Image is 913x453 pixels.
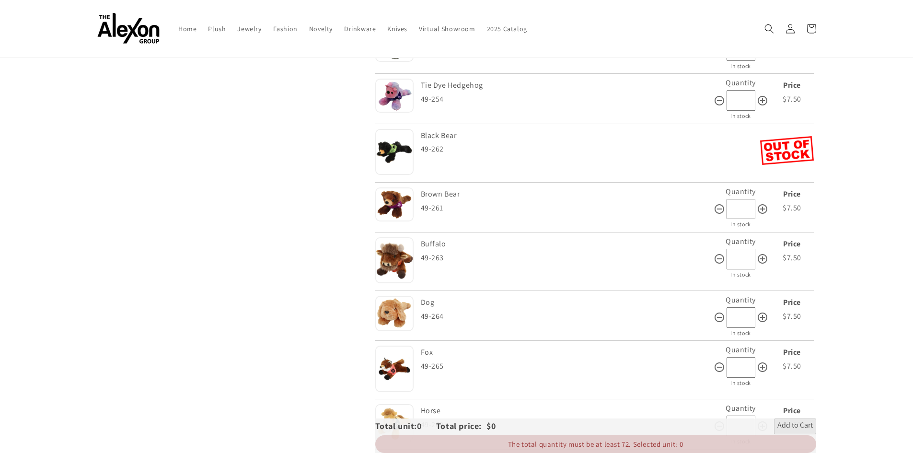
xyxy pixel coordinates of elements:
[421,201,714,215] div: 49-261
[486,420,496,431] span: $0
[421,93,714,106] div: 49-254
[202,19,231,39] a: Plush
[375,435,816,453] div: The total quantity must be at least 72. Selected unit: 0
[726,403,756,413] label: Quantity
[208,24,226,33] span: Plush
[714,219,768,230] div: In stock
[771,346,814,360] div: Price
[375,129,414,175] img: Black Bear
[421,360,714,373] div: 49-265
[178,24,196,33] span: Home
[417,420,436,431] span: 0
[771,187,814,201] div: Price
[421,187,711,201] div: Brown Bear
[421,346,711,360] div: Fox
[714,61,768,71] div: In stock
[771,296,814,310] div: Price
[173,19,202,39] a: Home
[273,24,298,33] span: Fashion
[783,361,801,371] span: $7.50
[726,295,756,305] label: Quantity
[783,253,801,263] span: $7.50
[419,24,475,33] span: Virtual Showroom
[481,19,533,39] a: 2025 Catalog
[344,24,376,33] span: Drinkware
[771,237,814,251] div: Price
[760,136,814,165] img: Out of Stock Black Bear
[421,310,714,324] div: 49-264
[267,19,303,39] a: Fashion
[783,94,801,104] span: $7.50
[303,19,338,39] a: Novelty
[421,251,714,265] div: 49-263
[375,418,486,434] div: Total unit: Total price:
[413,19,481,39] a: Virtual Showroom
[421,142,760,156] div: 49-262
[421,296,711,310] div: Dog
[375,79,414,113] img: Tie Dye Hedgehog
[421,404,711,418] div: Horse
[777,420,813,432] span: Add to Cart
[381,19,413,39] a: Knives
[487,24,527,33] span: 2025 Catalog
[783,311,801,321] span: $7.50
[375,237,414,283] img: Buffalo
[726,78,756,88] label: Quantity
[759,18,780,39] summary: Search
[309,24,333,33] span: Novelty
[237,24,261,33] span: Jewelry
[375,187,414,221] img: Brown Bear
[726,345,756,355] label: Quantity
[771,79,814,93] div: Price
[387,24,407,33] span: Knives
[375,404,414,441] img: Horse
[771,404,814,418] div: Price
[338,19,381,39] a: Drinkware
[231,19,267,39] a: Jewelry
[421,129,758,143] div: Black Bear
[375,296,414,331] img: Dog
[375,346,414,392] img: Fox
[714,269,768,280] div: In stock
[774,418,816,434] button: Add to Cart
[97,13,160,45] img: The Alexon Group
[726,236,756,246] label: Quantity
[783,203,801,213] span: $7.50
[714,378,768,388] div: In stock
[726,186,756,197] label: Quantity
[421,237,711,251] div: Buffalo
[421,79,711,93] div: Tie Dye Hedgehog
[714,111,768,121] div: In stock
[714,328,768,338] div: In stock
